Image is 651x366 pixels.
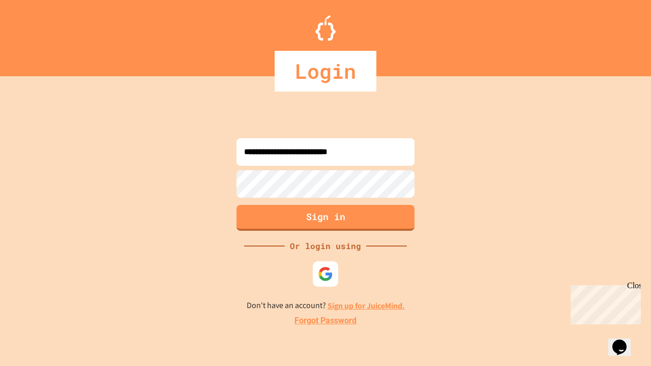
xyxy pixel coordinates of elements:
[567,281,641,324] iframe: chat widget
[4,4,70,65] div: Chat with us now!Close
[328,300,405,311] a: Sign up for JuiceMind.
[294,315,357,327] a: Forgot Password
[247,299,405,312] p: Don't have an account?
[236,205,415,231] button: Sign in
[608,325,641,356] iframe: chat widget
[275,51,376,91] div: Login
[318,266,333,282] img: google-icon.svg
[285,240,366,252] div: Or login using
[315,15,336,41] img: Logo.svg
